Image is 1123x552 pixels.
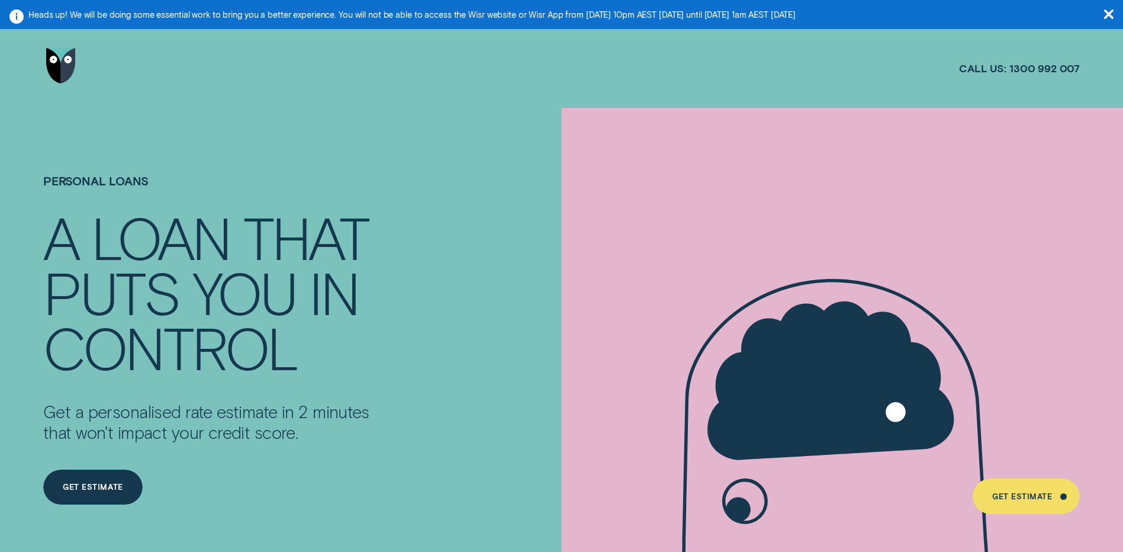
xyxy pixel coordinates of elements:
a: Go to home page [43,26,79,105]
a: Get Estimate [973,479,1080,514]
img: Wisr [46,48,76,84]
div: LOAN [91,210,230,265]
a: Call us:1300 992 007 [959,62,1080,75]
div: PUTS [43,265,179,320]
p: Get a personalised rate estimate in 2 minutes that won't impact your credit score. [43,401,384,444]
div: IN [309,265,359,320]
h4: A LOAN THAT PUTS YOU IN CONTROL [43,210,384,374]
div: THAT [243,210,368,265]
div: YOU [192,265,296,320]
div: A [43,210,78,265]
h1: Personal Loans [43,174,384,210]
div: CONTROL [43,320,297,375]
span: 1300 992 007 [1009,62,1080,75]
span: Call us: [959,62,1006,75]
a: Get Estimate [43,470,143,505]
